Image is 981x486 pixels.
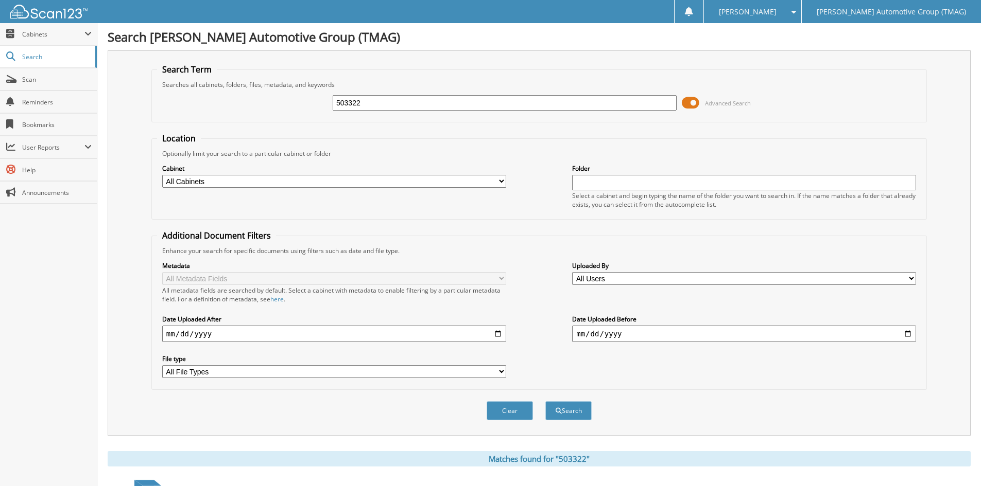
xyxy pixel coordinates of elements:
legend: Additional Document Filters [157,230,276,241]
div: Enhance your search for specific documents using filters such as date and file type. [157,246,921,255]
span: User Reports [22,143,84,152]
label: Metadata [162,261,506,270]
span: Bookmarks [22,120,92,129]
span: Reminders [22,98,92,106]
span: [PERSON_NAME] Automotive Group (TMAG) [817,9,966,15]
img: scan123-logo-white.svg [10,5,88,19]
label: Date Uploaded Before [572,315,916,323]
input: start [162,326,506,342]
span: Announcements [22,188,92,197]
label: Folder [572,164,916,173]
label: Cabinet [162,164,506,173]
div: Matches found for "503322" [108,451,971,466]
h1: Search [PERSON_NAME] Automotive Group (TMAG) [108,28,971,45]
span: [PERSON_NAME] [719,9,777,15]
span: Search [22,52,90,61]
div: Select a cabinet and begin typing the name of the folder you want to search in. If the name match... [572,191,916,209]
label: File type [162,354,506,363]
span: Help [22,166,92,174]
legend: Search Term [157,64,217,75]
legend: Location [157,133,201,144]
button: Clear [487,401,533,420]
div: All metadata fields are searched by default. Select a cabinet with metadata to enable filtering b... [162,286,506,303]
input: end [572,326,916,342]
span: Cabinets [22,30,84,39]
div: Searches all cabinets, folders, files, metadata, and keywords [157,80,921,89]
span: Advanced Search [705,99,751,107]
label: Date Uploaded After [162,315,506,323]
label: Uploaded By [572,261,916,270]
div: Optionally limit your search to a particular cabinet or folder [157,149,921,158]
a: here [270,295,284,303]
span: Scan [22,75,92,84]
button: Search [545,401,592,420]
